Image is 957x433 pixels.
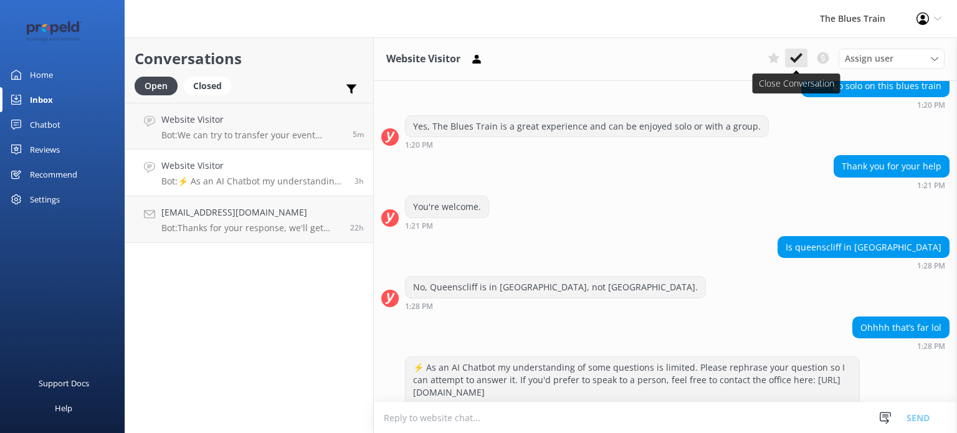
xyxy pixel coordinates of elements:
[161,113,343,126] h4: Website Visitor
[917,182,945,189] strong: 1:21 PM
[405,140,769,149] div: Oct 05 2025 01:20pm (UTC +11:00) Australia/Sydney
[405,221,489,230] div: Oct 05 2025 01:21pm (UTC +11:00) Australia/Sydney
[778,237,949,258] div: Is queenscliff in [GEOGRAPHIC_DATA]
[834,156,949,177] div: Thank you for your help
[405,141,433,149] strong: 1:20 PM
[184,79,237,92] a: Closed
[353,129,364,140] span: Oct 05 2025 04:25pm (UTC +11:00) Australia/Sydney
[834,181,950,189] div: Oct 05 2025 01:21pm (UTC +11:00) Australia/Sydney
[184,77,231,95] div: Closed
[135,47,364,70] h2: Conversations
[350,222,364,233] span: Oct 04 2025 05:17pm (UTC +11:00) Australia/Sydney
[802,75,949,97] div: Can I go solo on this blues train
[405,303,433,310] strong: 1:28 PM
[161,222,341,234] p: Bot: Thanks for your response, we'll get back to you as soon as we can during opening hours.
[135,77,178,95] div: Open
[355,176,364,186] span: Oct 05 2025 01:28pm (UTC +11:00) Australia/Sydney
[30,187,60,212] div: Settings
[30,87,53,112] div: Inbox
[161,130,343,141] p: Bot: We can try to transfer your event tickets to another date within the same season. Please con...
[39,371,89,396] div: Support Docs
[917,262,945,270] strong: 1:28 PM
[839,49,945,69] div: Assign User
[406,277,705,298] div: No, Queenscliff is in [GEOGRAPHIC_DATA], not [GEOGRAPHIC_DATA].
[405,222,433,230] strong: 1:21 PM
[406,357,859,402] div: ⚡ As an AI Chatbot my understanding of some questions is limited. Please rephrase your question s...
[161,176,345,187] p: Bot: ⚡ As an AI Chatbot my understanding of some questions is limited. Please rephrase your quest...
[405,302,706,310] div: Oct 05 2025 01:28pm (UTC +11:00) Australia/Sydney
[19,21,90,42] img: 12-1677471078.png
[55,396,72,421] div: Help
[917,343,945,350] strong: 1:28 PM
[852,341,950,350] div: Oct 05 2025 01:28pm (UTC +11:00) Australia/Sydney
[853,317,949,338] div: Ohhhh that’s far lol
[30,62,53,87] div: Home
[125,150,373,196] a: Website VisitorBot:⚡ As an AI Chatbot my understanding of some questions is limited. Please rephr...
[917,102,945,109] strong: 1:20 PM
[30,112,60,137] div: Chatbot
[406,116,768,137] div: Yes, The Blues Train is a great experience and can be enjoyed solo or with a group.
[406,196,488,217] div: You're welcome.
[386,51,460,67] h3: Website Visitor
[30,162,77,187] div: Recommend
[778,261,950,270] div: Oct 05 2025 01:28pm (UTC +11:00) Australia/Sydney
[125,196,373,243] a: [EMAIL_ADDRESS][DOMAIN_NAME]Bot:Thanks for your response, we'll get back to you as soon as we can...
[30,137,60,162] div: Reviews
[845,52,893,65] span: Assign user
[135,79,184,92] a: Open
[125,103,373,150] a: Website VisitorBot:We can try to transfer your event tickets to another date within the same seas...
[801,100,950,109] div: Oct 05 2025 01:20pm (UTC +11:00) Australia/Sydney
[161,206,341,219] h4: [EMAIL_ADDRESS][DOMAIN_NAME]
[161,159,345,173] h4: Website Visitor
